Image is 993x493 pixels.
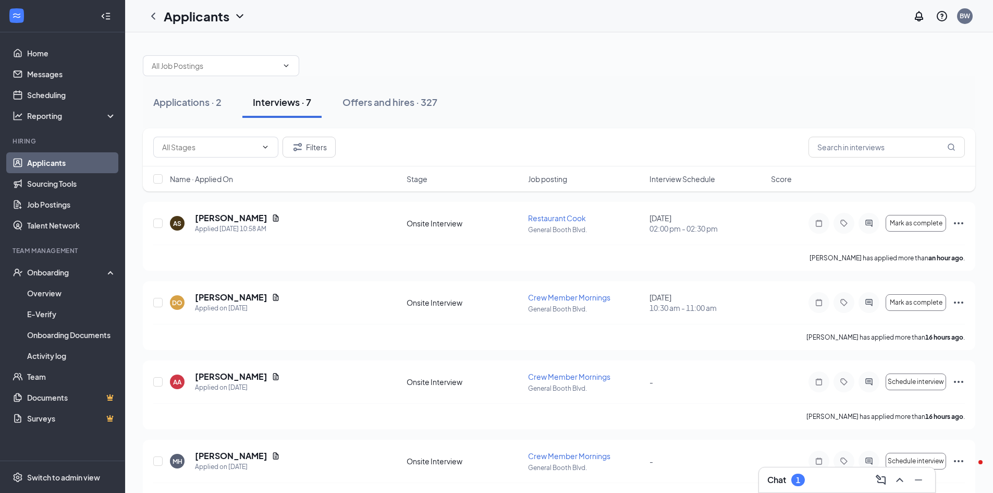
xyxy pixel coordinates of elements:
iframe: Intercom live chat [958,458,983,483]
button: Minimize [910,472,927,488]
div: Applied on [DATE] [195,303,280,314]
svg: Notifications [913,10,925,22]
b: 16 hours ago [925,333,963,341]
a: Team [27,366,116,387]
span: Crew Member Mornings [528,372,610,381]
a: Applicants [27,152,116,173]
svg: Ellipses [952,376,965,388]
svg: ComposeMessage [875,474,887,486]
p: [PERSON_NAME] has applied more than . [806,333,965,342]
svg: Settings [13,472,23,483]
button: ChevronUp [891,472,908,488]
p: General Booth Blvd. [528,305,643,314]
svg: QuestionInfo [936,10,948,22]
svg: Ellipses [952,455,965,467]
svg: Document [272,214,280,222]
span: Job posting [528,174,567,184]
h5: [PERSON_NAME] [195,292,267,303]
svg: Ellipses [952,217,965,230]
p: [PERSON_NAME] has applied more than . [806,412,965,421]
button: Filter Filters [283,137,336,158]
a: Home [27,43,116,64]
svg: Analysis [13,111,23,121]
svg: Note [813,219,825,227]
button: Schedule interview [886,453,946,470]
p: General Booth Blvd. [528,463,643,472]
div: Onboarding [27,267,107,278]
svg: Note [813,298,825,307]
div: Applied [DATE] 10:58 AM [195,224,280,234]
input: Search in interviews [808,137,965,158]
input: All Job Postings [152,60,278,71]
a: Scheduling [27,85,116,105]
svg: Minimize [912,474,925,486]
a: DocumentsCrown [27,387,116,408]
svg: ChevronDown [234,10,246,22]
svg: ActiveChat [863,457,875,465]
div: Switch to admin view [27,472,100,483]
a: Messages [27,64,116,85]
a: Job Postings [27,194,116,215]
a: E-Verify [27,304,116,324]
svg: Ellipses [952,296,965,309]
h3: Chat [767,474,786,486]
svg: ChevronUp [893,474,906,486]
h5: [PERSON_NAME] [195,212,267,224]
div: Onsite Interview [407,377,522,387]
svg: Note [813,457,825,465]
svg: ChevronDown [261,143,269,151]
h1: Applicants [164,7,229,25]
div: Reporting [27,111,117,121]
svg: Filter [291,141,304,153]
span: Interview Schedule [649,174,715,184]
span: Stage [407,174,427,184]
p: General Booth Blvd. [528,225,643,234]
svg: Document [272,452,280,460]
h5: [PERSON_NAME] [195,371,267,382]
p: [PERSON_NAME] has applied more than . [810,254,965,262]
div: AA [173,378,181,387]
span: Name · Applied On [170,174,233,184]
input: All Stages [162,141,257,153]
span: - [649,456,653,466]
button: ComposeMessage [873,472,889,488]
a: ChevronLeft [147,10,160,22]
span: - [649,377,653,387]
button: Schedule interview [886,374,946,390]
a: Activity log [27,345,116,366]
button: Mark as complete [886,215,946,232]
div: Onsite Interview [407,456,522,466]
svg: Document [272,293,280,302]
div: Applied on [DATE] [195,382,280,393]
svg: MagnifyingGlass [947,143,955,151]
svg: Tag [838,457,850,465]
svg: UserCheck [13,267,23,278]
a: Talent Network [27,215,116,236]
span: Crew Member Mornings [528,293,610,302]
span: Restaurant Cook [528,213,586,223]
div: Onsite Interview [407,297,522,308]
span: 02:00 pm - 02:30 pm [649,223,765,234]
button: Mark as complete [886,294,946,311]
span: Mark as complete [890,220,942,227]
span: Crew Member Mornings [528,451,610,461]
svg: Tag [838,298,850,307]
div: 1 [796,476,800,485]
svg: ActiveChat [863,219,875,227]
a: Onboarding Documents [27,324,116,345]
svg: ActiveChat [863,298,875,307]
svg: WorkstreamLogo [11,10,22,21]
div: Hiring [13,137,114,146]
span: 10:30 am - 11:00 am [649,303,765,313]
svg: Note [813,378,825,386]
div: Offers and hires · 327 [342,95,437,109]
div: BW [960,11,970,20]
span: Schedule interview [888,458,944,465]
div: Team Management [13,246,114,255]
h5: [PERSON_NAME] [195,450,267,462]
div: Applied on [DATE] [195,462,280,472]
svg: Tag [838,378,850,386]
div: [DATE] [649,213,765,234]
a: SurveysCrown [27,408,116,429]
div: DO [172,298,182,307]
